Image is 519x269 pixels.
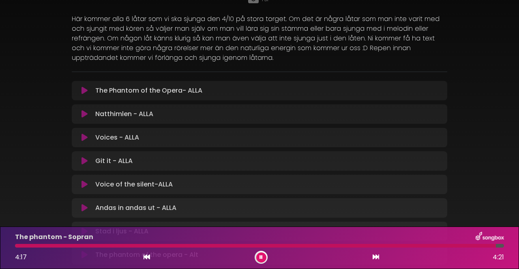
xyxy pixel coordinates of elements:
[476,232,504,242] img: songbox-logo-white.png
[95,156,133,166] p: Git it - ALLA
[95,203,176,213] p: Andas in andas ut - ALLA
[72,14,447,63] p: Här kommer alla 6 låtar som vi ska sjunga den 4/10 på stora torget. Om det är några låtar som man...
[15,232,93,242] p: The phantom - Sopran
[15,252,27,262] span: 4:17
[493,252,504,262] span: 4:21
[95,180,173,189] p: Voice of the silent-ALLA
[95,133,139,142] p: Voices - ALLA
[95,109,153,119] p: Natthimlen - ALLA
[95,86,202,95] p: The Phantom of the Opera- ALLA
